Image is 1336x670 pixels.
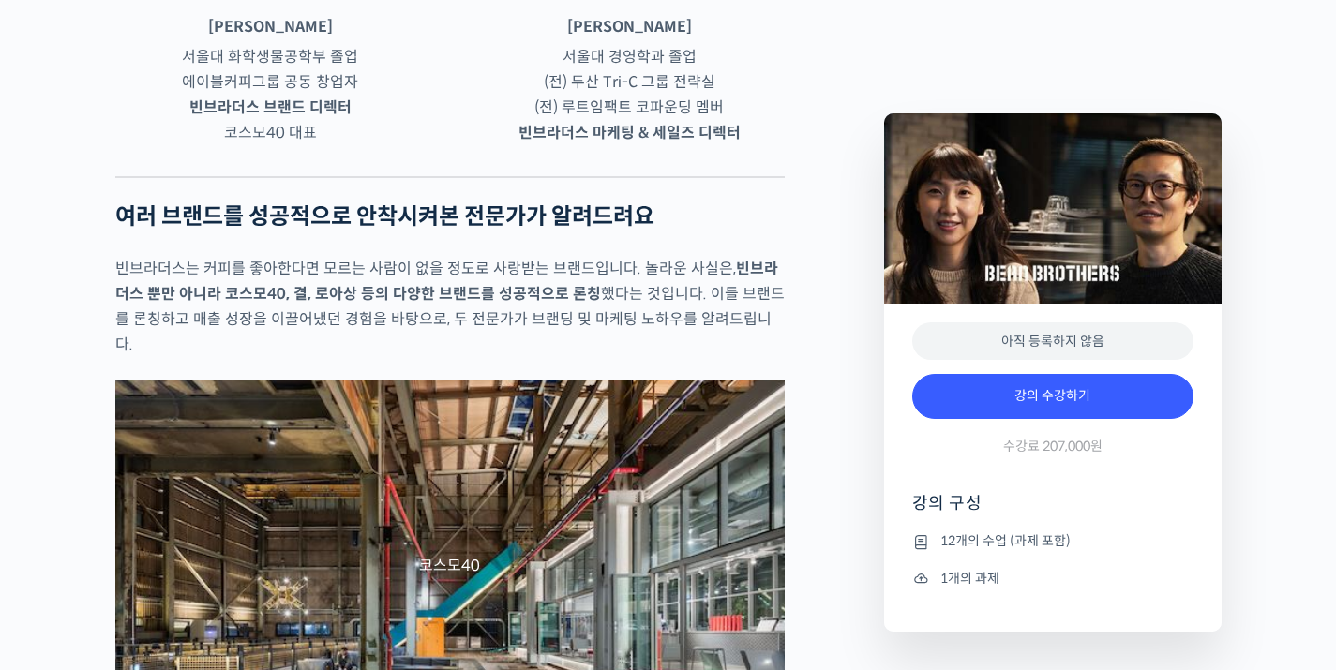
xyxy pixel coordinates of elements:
a: 홈 [6,514,124,561]
span: 수강료 207,000원 [1003,438,1103,455]
strong: 빈브라더스 브랜드 디렉터 [189,97,352,117]
strong: [PERSON_NAME] [567,17,692,37]
p: 코스모40 [419,553,480,578]
span: 설정 [290,543,312,558]
a: 강의 수강하기 [912,374,1193,419]
span: 홈 [59,543,70,558]
li: 12개의 수업 (과제 포함) [912,530,1193,553]
p: 서울대 화학생물공학부 졸업 에이블커피그룹 공동 창업자 코스모40 대표 [106,44,435,145]
div: 아직 등록하지 않음 [912,322,1193,361]
a: 설정 [242,514,360,561]
p: 서울대 경영학과 졸업 (전) 두산 Tri-C 그룹 전략실 (전) 루트임팩트 코파운딩 멤버 [465,44,794,145]
p: 빈브라더스는 커피를 좋아한다면 모르는 사람이 없을 정도로 사랑받는 브랜드입니다. 놀라운 사실은, 했다는 것입니다. 이들 브랜드를 론칭하고 매출 성장을 이끌어냈던 경험을 바탕으... [115,256,785,357]
strong: [PERSON_NAME] [208,17,333,37]
strong: 빈브라더스 마케팅 & 세일즈 디렉터 [518,123,741,142]
strong: 여러 브랜드를 성공적으로 안착시켜본 전문가가 알려드려요 [115,202,654,231]
strong: 빈브라더스 뿐만 아니라 코스모40, 결, 로아상 등의 다양한 브랜드를 성공적으로 론칭 [115,259,778,304]
a: 대화 [124,514,242,561]
li: 1개의 과제 [912,567,1193,589]
span: 대화 [172,543,194,558]
h4: 강의 구성 [912,492,1193,529]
